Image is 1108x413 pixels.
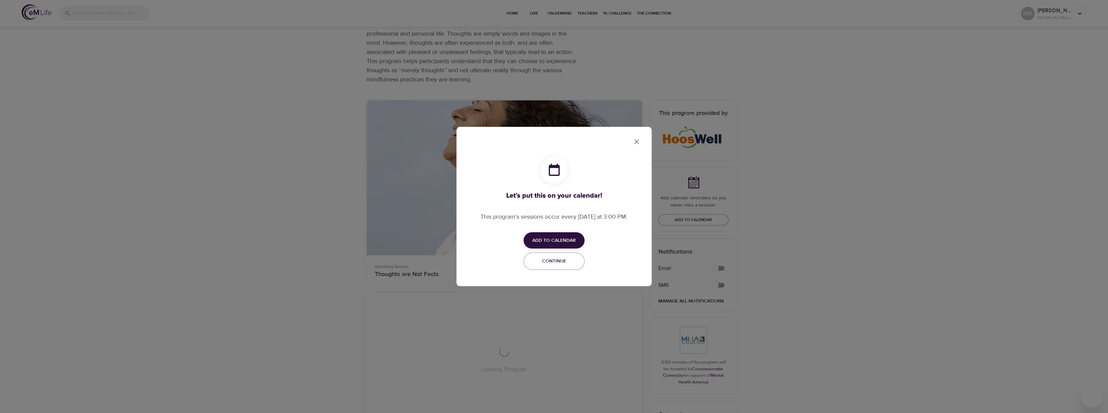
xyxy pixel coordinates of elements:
[480,212,628,221] p: This program's sessions occur every [DATE] at 3:00 PM.
[524,232,584,249] button: Add to Calendar
[524,253,584,270] button: Continue
[528,257,580,265] span: Continue
[532,236,576,245] span: Add to Calendar
[480,192,628,200] h3: Let's put this on your calendar!
[629,134,645,150] button: close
